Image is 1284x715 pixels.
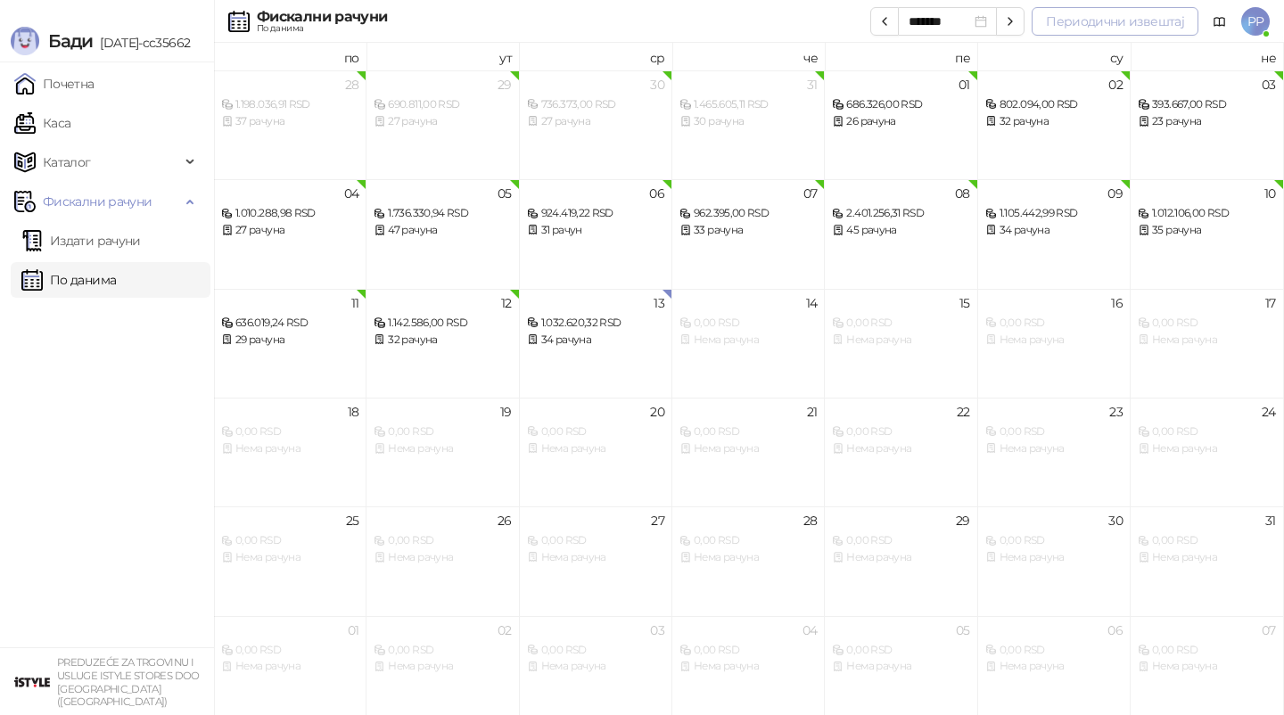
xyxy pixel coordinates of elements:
[1138,440,1275,457] div: Нема рачуна
[1138,423,1275,440] div: 0,00 RSD
[985,222,1123,239] div: 34 рачуна
[520,70,672,179] td: 2025-07-30
[672,289,825,398] td: 2025-08-14
[959,297,970,309] div: 15
[374,549,511,566] div: Нема рачуна
[803,187,818,200] div: 07
[1138,113,1275,130] div: 23 рачуна
[366,398,519,506] td: 2025-08-19
[679,96,817,113] div: 1.465.605,11 RSD
[345,78,359,91] div: 28
[649,187,664,200] div: 06
[985,113,1123,130] div: 32 рачуна
[825,70,977,179] td: 2025-08-01
[807,406,818,418] div: 21
[985,642,1123,659] div: 0,00 RSD
[1107,187,1123,200] div: 09
[985,96,1123,113] div: 802.094,00 RSD
[1108,78,1123,91] div: 02
[825,289,977,398] td: 2025-08-15
[985,315,1123,332] div: 0,00 RSD
[654,297,664,309] div: 13
[1138,532,1275,549] div: 0,00 RSD
[1264,187,1276,200] div: 10
[832,315,969,332] div: 0,00 RSD
[985,423,1123,440] div: 0,00 RSD
[351,297,359,309] div: 11
[500,406,512,418] div: 19
[21,223,141,259] a: Издати рачуни
[1032,7,1198,36] button: Периодични извештај
[498,514,512,527] div: 26
[978,70,1131,179] td: 2025-08-02
[527,222,664,239] div: 31 рачун
[366,179,519,288] td: 2025-08-05
[806,297,818,309] div: 14
[374,332,511,349] div: 32 рачуна
[1108,514,1123,527] div: 30
[985,332,1123,349] div: Нема рачуна
[832,423,969,440] div: 0,00 RSD
[520,398,672,506] td: 2025-08-20
[498,187,512,200] div: 05
[1138,549,1275,566] div: Нема рачуна
[1262,78,1276,91] div: 03
[257,24,387,33] div: По данима
[527,440,664,457] div: Нема рачуна
[956,514,970,527] div: 29
[527,205,664,222] div: 924.419,22 RSD
[498,624,512,637] div: 02
[43,144,91,180] span: Каталог
[679,315,817,332] div: 0,00 RSD
[527,332,664,349] div: 34 рачуна
[221,205,358,222] div: 1.010.288,98 RSD
[832,532,969,549] div: 0,00 RSD
[348,624,359,637] div: 01
[679,658,817,675] div: Нема рачуна
[221,332,358,349] div: 29 рачуна
[221,440,358,457] div: Нема рачуна
[1131,398,1283,506] td: 2025-08-24
[825,398,977,506] td: 2025-08-22
[679,642,817,659] div: 0,00 RSD
[679,440,817,457] div: Нема рачуна
[221,113,358,130] div: 37 рачуна
[520,179,672,288] td: 2025-08-06
[1138,315,1275,332] div: 0,00 RSD
[527,423,664,440] div: 0,00 RSD
[43,184,152,219] span: Фискални рачуни
[498,78,512,91] div: 29
[1131,70,1283,179] td: 2025-08-03
[11,27,39,55] img: Logo
[959,78,970,91] div: 01
[651,514,664,527] div: 27
[832,642,969,659] div: 0,00 RSD
[832,440,969,457] div: Нема рачуна
[366,506,519,615] td: 2025-08-26
[348,406,359,418] div: 18
[679,113,817,130] div: 30 рачуна
[374,532,511,549] div: 0,00 RSD
[832,96,969,113] div: 686.326,00 RSD
[527,532,664,549] div: 0,00 RSD
[978,289,1131,398] td: 2025-08-16
[978,506,1131,615] td: 2025-08-30
[527,96,664,113] div: 736.373,00 RSD
[346,514,359,527] div: 25
[956,624,970,637] div: 05
[1111,297,1123,309] div: 16
[978,179,1131,288] td: 2025-08-09
[832,549,969,566] div: Нема рачуна
[221,642,358,659] div: 0,00 RSD
[825,43,977,70] th: пе
[374,658,511,675] div: Нема рачуна
[832,113,969,130] div: 26 рачуна
[1206,7,1234,36] a: Документација
[527,549,664,566] div: Нема рачуна
[501,297,512,309] div: 12
[1138,332,1275,349] div: Нема рачуна
[672,506,825,615] td: 2025-08-28
[366,289,519,398] td: 2025-08-12
[374,96,511,113] div: 690.811,00 RSD
[374,642,511,659] div: 0,00 RSD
